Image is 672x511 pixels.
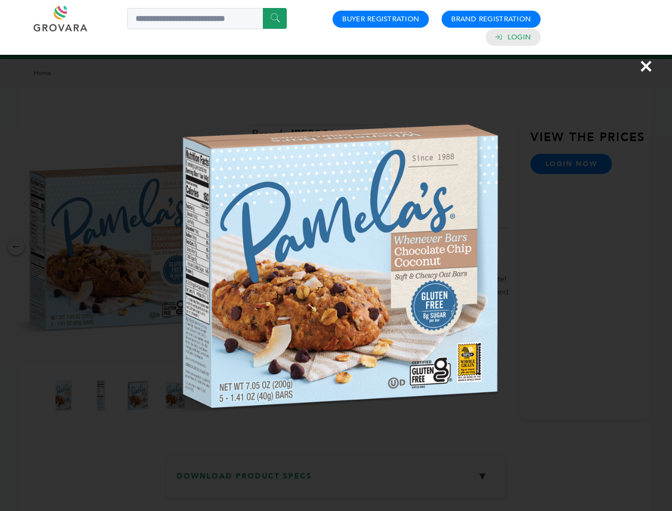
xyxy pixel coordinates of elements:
[132,61,541,470] img: Image Preview
[508,32,531,42] a: Login
[342,14,419,24] a: Buyer Registration
[451,14,531,24] a: Brand Registration
[639,51,653,81] span: ×
[127,8,287,29] input: Search a product or brand...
